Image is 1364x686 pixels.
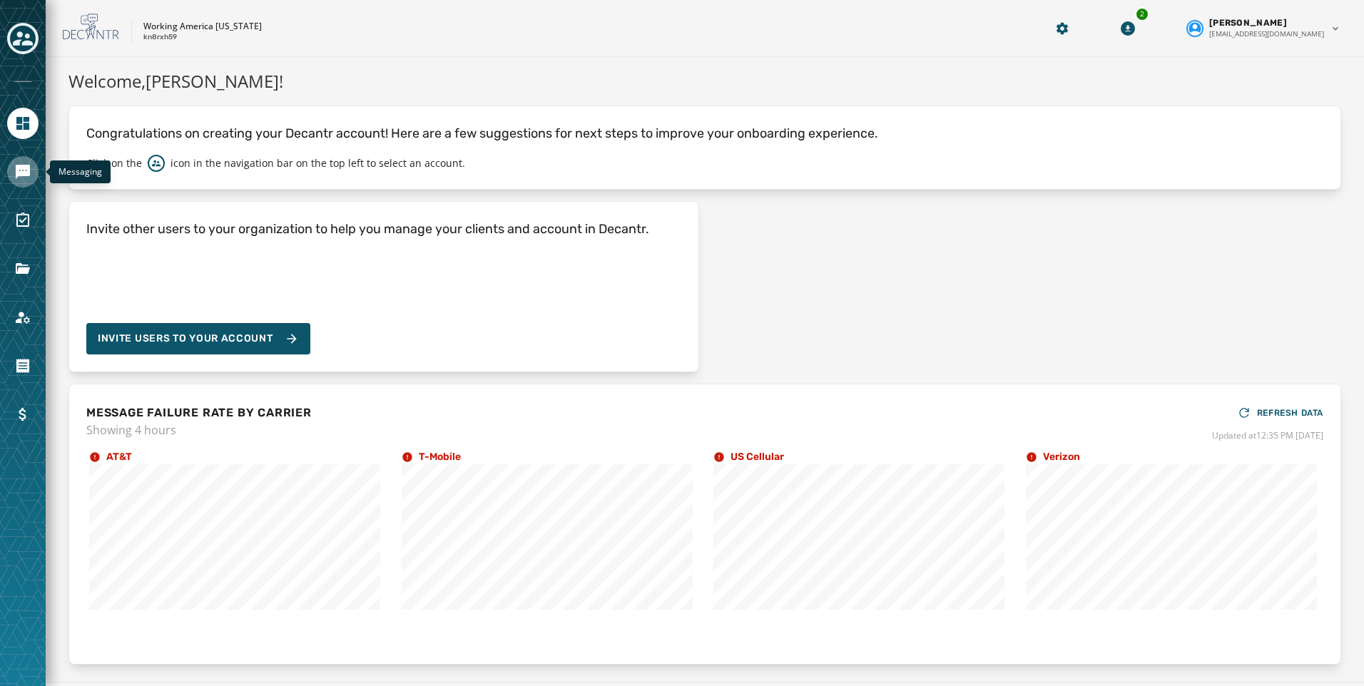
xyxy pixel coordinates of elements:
h4: MESSAGE FAILURE RATE BY CARRIER [86,404,312,421]
h1: Welcome, [PERSON_NAME] ! [68,68,1341,94]
h4: Verizon [1043,450,1080,464]
a: Navigate to Surveys [7,205,39,236]
a: Navigate to Account [7,302,39,333]
button: Toggle account select drawer [7,23,39,54]
p: Click on the [86,156,142,170]
span: [PERSON_NAME] [1209,17,1287,29]
span: Showing 4 hours [86,421,312,439]
button: User settings [1181,11,1347,45]
a: Navigate to Home [7,108,39,139]
p: kn8rxh59 [143,32,177,43]
h4: US Cellular [731,450,784,464]
span: [EMAIL_ADDRESS][DOMAIN_NAME] [1209,29,1324,39]
p: Working America [US_STATE] [143,21,262,32]
span: Invite Users to your account [98,332,273,346]
button: Manage global settings [1049,16,1075,41]
button: REFRESH DATA [1237,401,1323,424]
h4: T-Mobile [419,450,461,464]
a: Navigate to Orders [7,350,39,382]
button: Invite Users to your account [86,323,310,354]
span: Updated at 12:35 PM [DATE] [1212,430,1323,441]
a: Navigate to Messaging [7,156,39,188]
span: REFRESH DATA [1257,407,1323,419]
div: Messaging [50,160,111,183]
a: Navigate to Billing [7,399,39,430]
h4: AT&T [106,450,132,464]
p: Congratulations on creating your Decantr account! Here are a few suggestions for next steps to im... [86,123,1323,143]
h4: Invite other users to your organization to help you manage your clients and account in Decantr. [86,219,649,239]
div: 2 [1135,7,1149,21]
button: Download Menu [1115,16,1141,41]
p: icon in the navigation bar on the top left to select an account. [170,156,465,170]
a: Navigate to Files [7,253,39,285]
